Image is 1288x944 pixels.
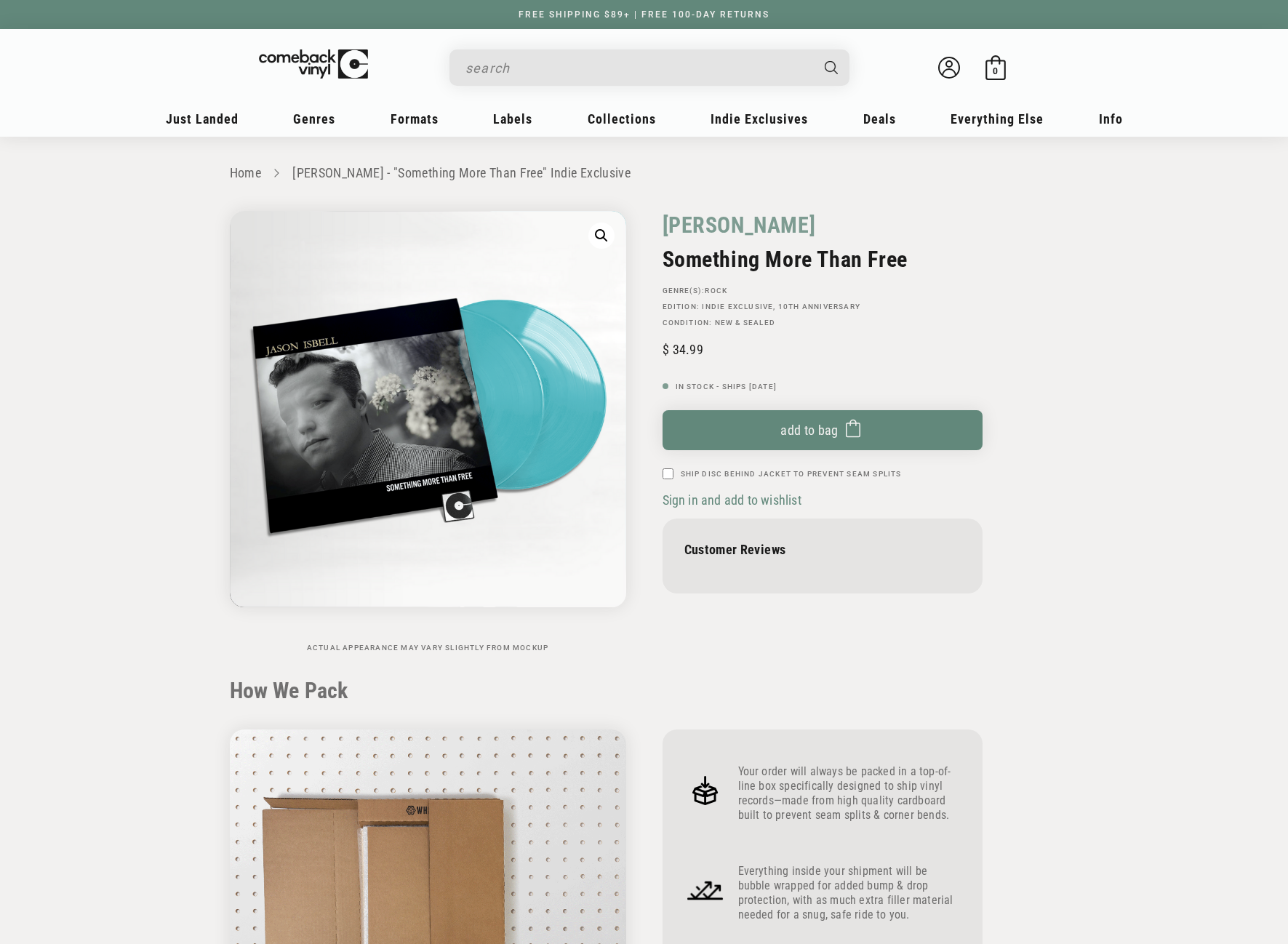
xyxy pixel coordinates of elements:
a: Rock [705,287,727,295]
a: [PERSON_NAME] - "Something More Than Free" Indie Exclusive [292,165,631,180]
button: Search [812,49,851,86]
span: Info [1099,111,1123,127]
span: Add to bag [780,423,839,438]
img: Frame_4.png [684,769,727,812]
h2: How We Pack [230,678,1059,704]
span: 34.99 [663,342,703,357]
span: Sign in and add to wishlist [663,492,801,508]
input: search [465,53,810,83]
button: Add to bag [663,410,983,450]
nav: breadcrumbs [230,163,1059,184]
media-gallery: Gallery Viewer [230,211,626,652]
p: Your order will always be packed in a top-of-line box specifically designed to ship vinyl records... [738,764,961,823]
span: Indie Exclusives [711,111,808,127]
label: Ship Disc Behind Jacket To Prevent Seam Splits [681,468,902,479]
button: Sign in and add to wishlist [663,492,806,508]
span: Everything Else [951,111,1044,127]
span: Formats [391,111,439,127]
span: Collections [588,111,656,127]
p: In Stock - Ships [DATE] [663,383,983,391]
p: Actual appearance may vary slightly from mockup [230,644,626,652]
p: Condition: New & Sealed [663,319,983,327]
span: 0 [993,65,998,76]
p: Edition: , 10th Anniversary [663,303,983,311]
p: GENRE(S): [663,287,983,295]
img: Frame_4_1.png [684,869,727,911]
a: FREE SHIPPING $89+ | FREE 100-DAY RETURNS [504,9,784,20]
a: [PERSON_NAME] [663,211,816,239]
span: Labels [493,111,532,127]
p: Everything inside your shipment will be bubble wrapped for added bump & drop protection, with as ... [738,864,961,922]
div: Search [449,49,849,86]
span: Deals [863,111,896,127]
p: Customer Reviews [684,542,961,557]
a: Home [230,165,261,180]
a: Indie Exclusive [702,303,773,311]
span: Genres [293,111,335,127]
span: Just Landed [166,111,239,127]
h2: Something More Than Free [663,247,983,272]
span: $ [663,342,669,357]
